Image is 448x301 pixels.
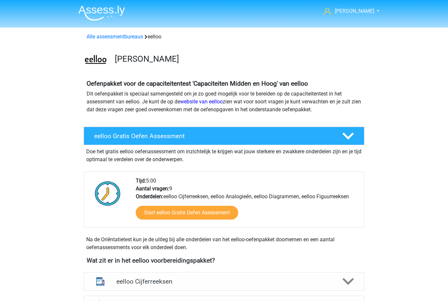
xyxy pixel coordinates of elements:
[84,145,364,163] div: Doe het gratis eelloo oefenassessment om inzichtelijk te krijgen wat jouw sterkere en zwakkere on...
[87,80,308,87] b: Oefenpakket voor de capaciteitentest 'Capaciteiten Midden en Hoog' van eelloo
[136,178,146,184] b: Tijd:
[180,98,223,105] a: website van eelloo
[115,54,359,64] h3: [PERSON_NAME]
[116,278,331,285] h4: eelloo Cijferreeksen
[84,236,364,251] div: Na de Oriëntatietest kun je de uitleg bij alle onderdelen van het eelloo-oefenpakket doornemen en...
[87,33,143,40] a: Alle assessmentbureaus
[84,33,364,41] div: eelloo
[78,5,125,21] img: Assessly
[87,257,361,264] h4: Wat zit er in het eelloo voorbereidingspakket?
[321,7,375,15] a: [PERSON_NAME]
[87,90,361,114] p: Dit oefenpakket is speciaal samengesteld om je zo goed mogelijk voor te bereiden op de capaciteit...
[136,185,169,192] b: Aantal vragen:
[131,177,364,227] div: 5:00 9 eelloo Cijferreeksen, eelloo Analogieën, eelloo Diagrammen, eelloo Figuurreeksen
[81,127,367,145] a: eelloo Gratis Oefen Assessment
[84,49,107,72] img: eelloo.png
[91,177,124,210] img: Klok
[136,193,163,200] b: Onderdelen:
[92,273,109,290] img: cijferreeksen
[335,8,374,14] span: [PERSON_NAME]
[136,206,238,220] a: Start eelloo Gratis Oefen Assessment
[94,132,332,140] h4: eelloo Gratis Oefen Assessment
[81,272,367,290] a: cijferreeksen eelloo Cijferreeksen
